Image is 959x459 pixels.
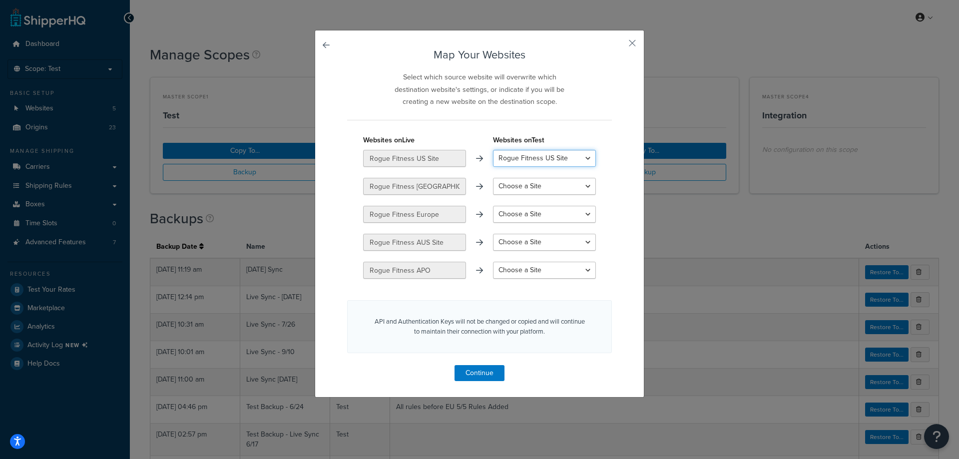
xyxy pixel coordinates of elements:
p: Select which source website will overwrite which destination website's settings, or indicate if y... [387,71,572,107]
h4: Websites on Live [363,135,466,146]
h3: Map Your Websites [347,49,612,61]
h4: Websites on Test [493,135,596,146]
div: API and Authentication Keys will not be changed or copied and will continue to maintain their con... [347,300,612,353]
button: Continue [455,365,504,381]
